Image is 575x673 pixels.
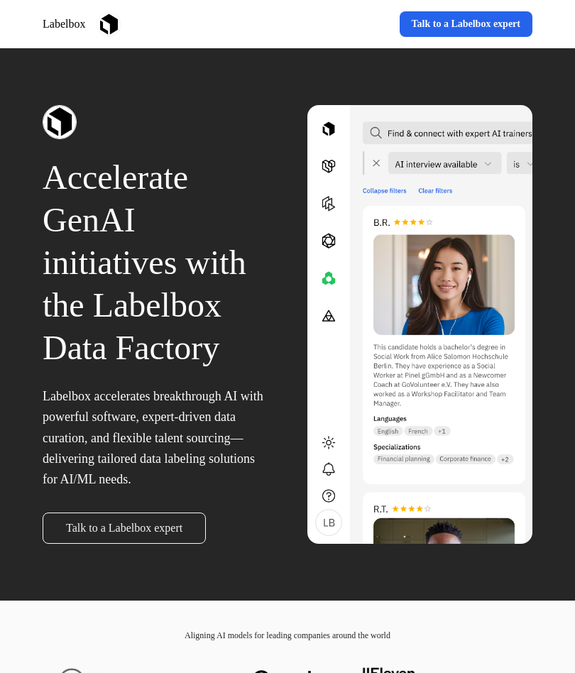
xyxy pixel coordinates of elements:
[43,386,268,490] p: Labelbox accelerates breakthrough AI with powerful software, expert-driven data curation, and fle...
[43,156,268,369] p: Accelerate GenAI initiatives with the Labelbox Data Factory
[400,11,533,37] a: Talk to a Labelbox expert
[43,513,206,544] a: Talk to a Labelbox expert
[185,630,390,640] span: Aligning AI models for leading companies around the world
[43,16,85,33] p: Labelbox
